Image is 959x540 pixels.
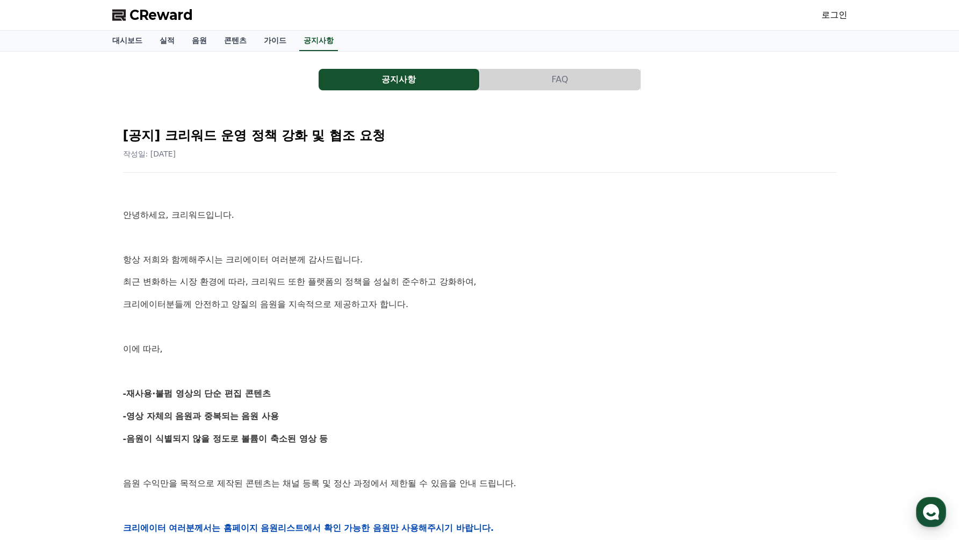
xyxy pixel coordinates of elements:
a: 공지사항 [319,69,480,90]
a: 실적 [151,31,183,51]
a: 대시보드 [104,31,151,51]
p: 최근 변화하는 시장 환경에 따라, 크리워드 또한 플랫폼의 정책을 성실히 준수하고 강화하여, [123,275,837,289]
p: 이에 따라, [123,342,837,356]
h2: [공지] 크리워드 운영 정책 강화 및 협조 요청 [123,127,837,144]
strong: 크리에이터 여러분께서는 홈페이지 음원리스트에서 확인 가능한 음원만 사용해주시기 바랍니다. [123,523,494,533]
span: 작성일: [DATE] [123,150,176,158]
button: 공지사항 [319,69,479,90]
strong: -재사용·불펌 영상의 단순 편집 콘텐츠 [123,388,271,399]
span: 대화 [98,358,111,366]
button: FAQ [480,69,640,90]
a: 설정 [139,341,206,368]
a: 가이드 [255,31,295,51]
p: 크리에이터분들께 안전하고 양질의 음원을 지속적으로 제공하고자 합니다. [123,297,837,311]
strong: -음원이 식별되지 않을 정도로 볼륨이 축소된 영상 등 [123,434,328,444]
p: 안녕하세요, 크리워드입니다. [123,208,837,222]
span: 설정 [166,357,179,366]
p: 음원 수익만을 목적으로 제작된 콘텐츠는 채널 등록 및 정산 과정에서 제한될 수 있음을 안내 드립니다. [123,477,837,491]
p: 항상 저희와 함께해주시는 크리에이터 여러분께 감사드립니다. [123,253,837,267]
a: 로그인 [821,9,847,22]
span: 홈 [34,357,40,366]
span: CReward [129,6,193,24]
a: 공지사항 [299,31,338,51]
a: CReward [112,6,193,24]
a: 콘텐츠 [215,31,255,51]
a: 홈 [3,341,71,368]
strong: -영상 자체의 음원과 중복되는 음원 사용 [123,411,279,421]
a: 음원 [183,31,215,51]
a: 대화 [71,341,139,368]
